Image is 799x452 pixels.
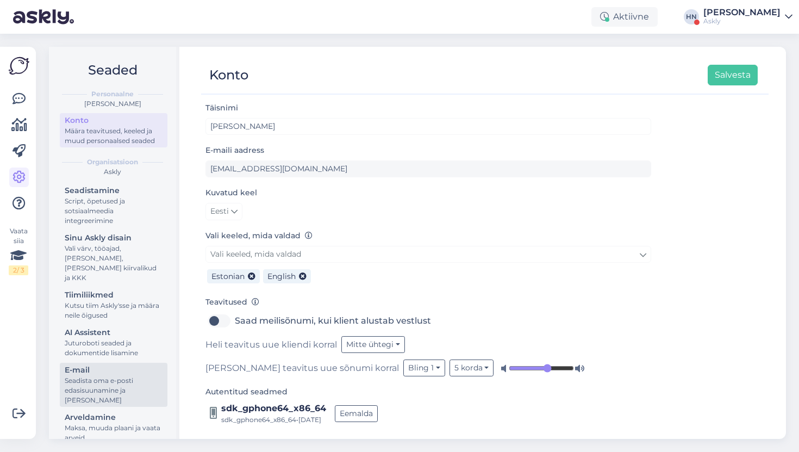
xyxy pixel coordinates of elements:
[65,232,163,244] div: Sinu Askly disain
[708,65,758,85] button: Salvesta
[211,271,245,281] span: Estonian
[60,183,167,227] a: SeadistamineScript, õpetused ja sotsiaalmeedia integreerimine
[403,360,445,376] button: Bling 1
[60,325,167,360] a: AI AssistentJuturoboti seaded ja dokumentide lisamine
[205,360,651,376] div: [PERSON_NAME] teavitus uue sõnumi korral
[205,386,288,398] label: Autentitud seadmed
[221,415,326,425] div: sdk_gphone64_x86_64 • [DATE]
[450,360,494,376] button: 5 korda
[335,405,378,422] button: Eemalda
[341,336,405,353] button: Mitte ühtegi
[65,338,163,358] div: Juturoboti seaded ja dokumentide lisamine
[65,376,163,405] div: Seadista oma e-posti edasisuunamine ja [PERSON_NAME]
[60,363,167,407] a: E-mailSeadista oma e-posti edasisuunamine ja [PERSON_NAME]
[210,249,301,259] span: Vali keeled, mida valdad
[205,160,651,177] input: Sisesta e-maili aadress
[65,115,163,126] div: Konto
[205,336,651,353] div: Heli teavitus uue kliendi korral
[205,102,238,114] label: Täisnimi
[65,185,163,196] div: Seadistamine
[58,60,167,81] h2: Seaded
[65,126,163,146] div: Määra teavitused, keeled ja muud personaalsed seaded
[65,289,163,301] div: Tiimiliikmed
[205,296,259,308] label: Teavitused
[235,312,431,330] label: Saad meilisõnumi, kui klient alustab vestlust
[60,288,167,322] a: TiimiliikmedKutsu tiim Askly'sse ja määra neile õigused
[60,231,167,284] a: Sinu Askly disainVali värv, tööajad, [PERSON_NAME], [PERSON_NAME] kiirvalikud ja KKK
[209,65,248,85] div: Konto
[684,9,699,24] div: HN
[60,410,167,444] a: ArveldamineMaksa, muuda plaani ja vaata arveid
[9,265,28,275] div: 2 / 3
[87,157,138,167] b: Organisatsioon
[65,196,163,226] div: Script, õpetused ja sotsiaalmeedia integreerimine
[91,89,134,99] b: Personaalne
[9,226,28,275] div: Vaata siia
[65,423,163,443] div: Maksa, muuda plaani ja vaata arveid
[703,17,781,26] div: Askly
[205,230,313,242] label: Vali keeled, mida valdad
[703,8,781,17] div: [PERSON_NAME]
[591,7,658,27] div: Aktiivne
[65,244,163,283] div: Vali värv, tööajad, [PERSON_NAME], [PERSON_NAME] kiirvalikud ja KKK
[205,246,651,263] a: Vali keeled, mida valdad
[65,327,163,338] div: AI Assistent
[58,167,167,177] div: Askly
[205,203,242,220] a: Eesti
[267,271,296,281] span: English
[205,118,651,135] input: Sisesta nimi
[65,301,163,320] div: Kutsu tiim Askly'sse ja määra neile õigused
[65,412,163,423] div: Arveldamine
[221,402,326,415] div: sdk_gphone64_x86_64
[60,113,167,147] a: KontoMäära teavitused, keeled ja muud personaalsed seaded
[205,187,257,199] label: Kuvatud keel
[210,206,229,218] span: Eesti
[58,99,167,109] div: [PERSON_NAME]
[205,145,264,156] label: E-maili aadress
[65,364,163,376] div: E-mail
[703,8,792,26] a: [PERSON_NAME]Askly
[9,55,29,76] img: Askly Logo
